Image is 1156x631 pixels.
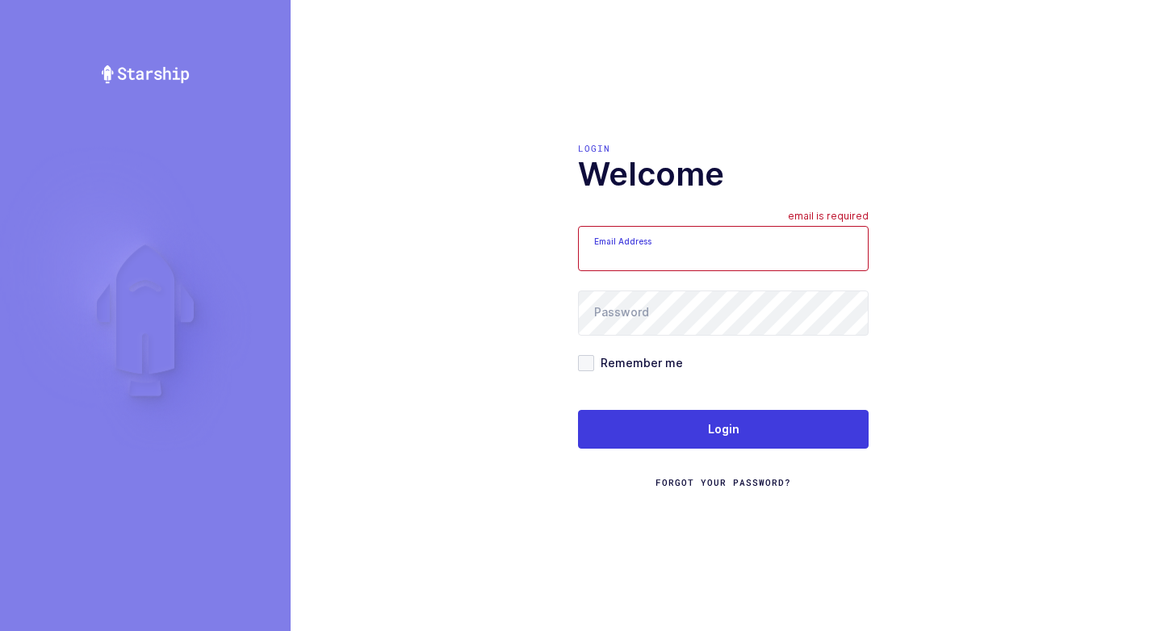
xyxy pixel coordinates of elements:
img: Starship [100,65,191,84]
a: Forgot Your Password? [655,476,791,489]
h1: Welcome [578,155,869,194]
button: Login [578,410,869,449]
input: Password [578,290,869,336]
span: Login [708,421,739,437]
div: Login [578,142,869,155]
span: Remember me [594,355,683,370]
div: email is required [788,210,869,226]
input: Email Address [578,226,869,271]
